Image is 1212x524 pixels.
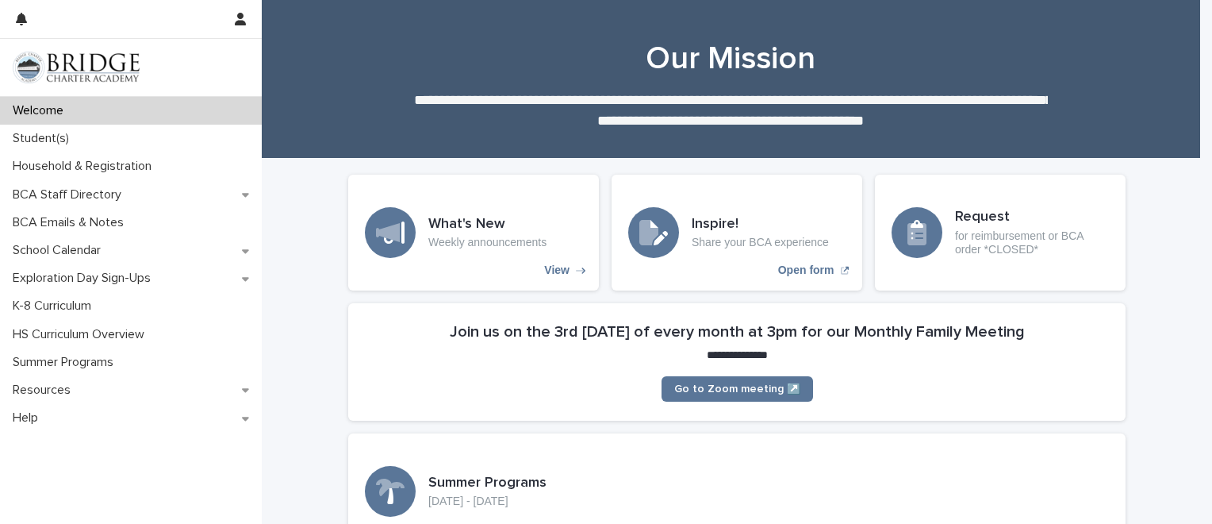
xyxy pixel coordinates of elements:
h3: Summer Programs [428,475,547,492]
p: Summer Programs [6,355,126,370]
p: Household & Registration [6,159,164,174]
p: School Calendar [6,243,113,258]
p: K-8 Curriculum [6,299,104,314]
p: View [544,264,570,277]
p: BCA Emails & Notes [6,215,136,230]
p: Resources [6,383,83,398]
p: HS Curriculum Overview [6,327,157,342]
a: Open form [612,175,862,291]
p: [DATE] - [DATE] [428,495,547,508]
a: Go to Zoom meeting ↗️ [662,376,813,402]
img: V1C1m3IdTEidaUdm9Hs0 [13,52,140,83]
h3: Inspire! [692,216,829,233]
h3: What's New [428,216,547,233]
p: Student(s) [6,131,82,146]
p: for reimbursement or BCA order *CLOSED* [955,229,1109,256]
h3: Request [955,209,1109,226]
p: Welcome [6,103,76,118]
span: Go to Zoom meeting ↗️ [674,383,800,395]
p: Exploration Day Sign-Ups [6,271,163,286]
p: BCA Staff Directory [6,187,134,202]
h1: Our Mission [342,40,1119,78]
a: View [348,175,599,291]
p: Share your BCA experience [692,236,829,249]
p: Help [6,410,51,426]
p: Weekly announcements [428,236,547,249]
p: Open form [778,264,834,277]
h2: Join us on the 3rd [DATE] of every month at 3pm for our Monthly Family Meeting [450,322,1025,341]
